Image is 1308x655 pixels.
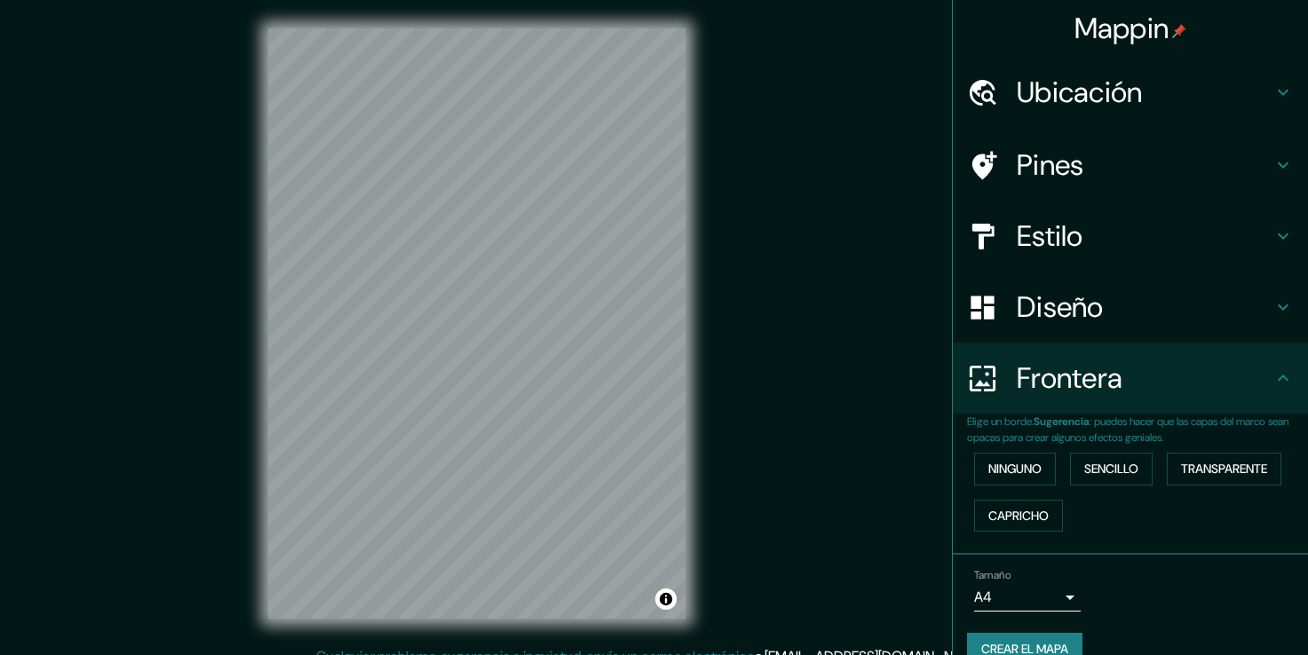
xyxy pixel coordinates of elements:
b: Sugerencia [1034,414,1090,429]
img: pin-icon.png [1172,24,1186,38]
button: Alternar atribución [655,588,677,610]
p: Elige un borde. : puedes hacer que las capas del marco sean opacas para crear algunos efectos gen... [967,414,1308,446]
font: Sencillo [1084,458,1138,480]
button: Sencillo [1070,453,1153,485]
h4: Ubicación [1017,75,1272,110]
font: Mappin [1074,10,1169,47]
h4: Frontera [1017,360,1272,396]
h4: Diseño [1017,289,1272,325]
div: Ubicación [953,57,1308,128]
font: Capricho [988,505,1049,527]
font: Transparente [1181,458,1267,480]
button: Capricho [974,500,1063,533]
h4: Estilo [1017,218,1272,254]
div: A4 [974,583,1081,612]
div: Estilo [953,201,1308,272]
iframe: Help widget launcher [1150,586,1288,635]
div: Frontera [953,343,1308,414]
div: Diseño [953,272,1308,343]
div: Pines [953,130,1308,201]
canvas: Mapa [268,28,686,619]
label: Tamaño [974,568,1011,583]
button: Transparente [1167,453,1281,485]
h4: Pines [1017,147,1272,183]
button: Ninguno [974,453,1056,485]
font: Ninguno [988,458,1042,480]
